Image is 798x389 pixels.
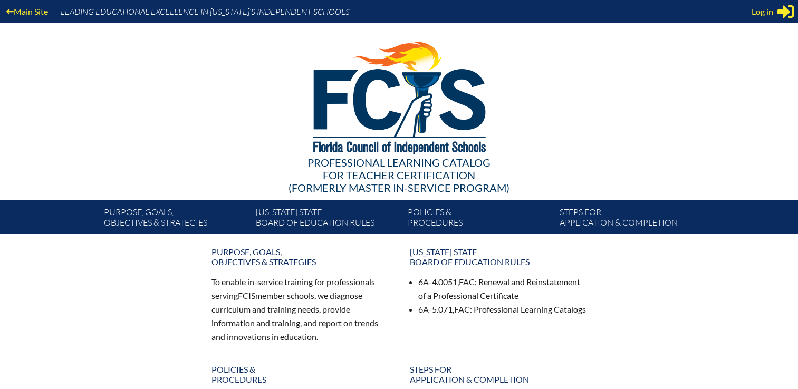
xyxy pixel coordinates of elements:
a: Purpose, goals,objectives & strategies [205,242,395,271]
span: Log in [752,5,773,18]
a: Steps forapplication & completion [555,205,707,234]
span: for Teacher Certification [323,169,475,181]
a: [US_STATE] StateBoard of Education rules [252,205,403,234]
img: FCISlogo221.eps [290,23,508,167]
p: To enable in-service training for professionals serving member schools, we diagnose curriculum an... [211,275,389,343]
span: FAC [454,304,470,314]
li: 6A-4.0051, : Renewal and Reinstatement of a Professional Certificate [418,275,587,303]
svg: Sign in or register [777,3,794,20]
span: FCIS [238,290,255,300]
a: Policies &Procedures [403,205,555,234]
a: [US_STATE] StateBoard of Education rules [403,242,593,271]
li: 6A-5.071, : Professional Learning Catalogs [418,303,587,316]
div: Professional Learning Catalog (formerly Master In-service Program) [95,156,703,194]
a: Main Site [2,4,52,18]
span: FAC [459,277,475,287]
a: Steps forapplication & completion [403,360,593,388]
a: Policies &Procedures [205,360,395,388]
a: Purpose, goals,objectives & strategies [100,205,252,234]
